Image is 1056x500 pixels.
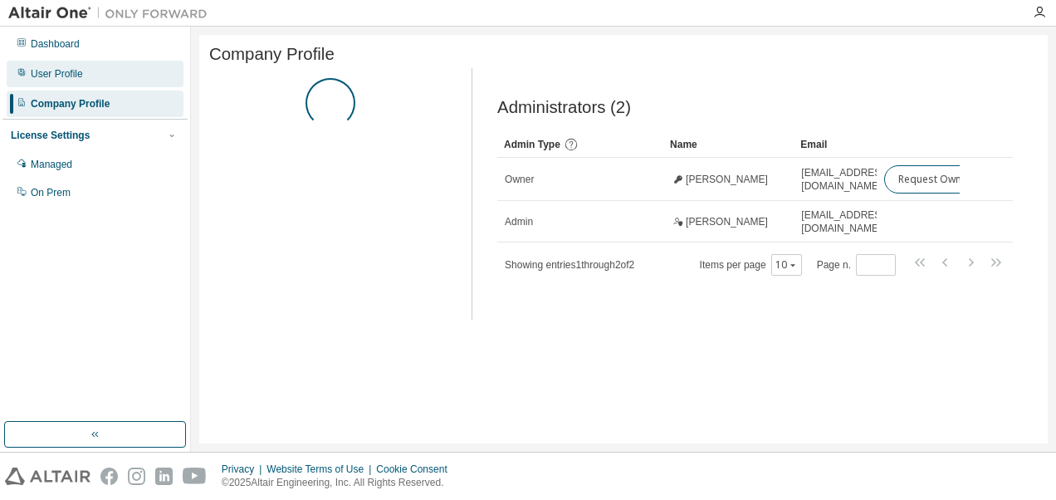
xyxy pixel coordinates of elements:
[497,98,631,117] span: Administrators (2)
[31,97,110,110] div: Company Profile
[31,37,80,51] div: Dashboard
[686,215,768,228] span: [PERSON_NAME]
[222,463,266,476] div: Privacy
[670,131,787,158] div: Name
[801,166,890,193] span: [EMAIL_ADDRESS][DOMAIN_NAME]
[775,258,798,272] button: 10
[505,173,534,186] span: Owner
[801,208,890,235] span: [EMAIL_ADDRESS][DOMAIN_NAME]
[31,186,71,199] div: On Prem
[505,259,634,271] span: Showing entries 1 through 2 of 2
[266,463,376,476] div: Website Terms of Use
[100,468,118,485] img: facebook.svg
[505,215,533,228] span: Admin
[209,45,335,64] span: Company Profile
[5,468,90,485] img: altair_logo.svg
[31,67,83,81] div: User Profile
[128,468,145,485] img: instagram.svg
[800,131,870,158] div: Email
[155,468,173,485] img: linkedin.svg
[504,139,560,150] span: Admin Type
[686,173,768,186] span: [PERSON_NAME]
[8,5,216,22] img: Altair One
[884,165,1024,194] button: Request Owner Change
[31,158,72,171] div: Managed
[222,476,457,490] p: © 2025 Altair Engineering, Inc. All Rights Reserved.
[817,254,896,276] span: Page n.
[700,254,802,276] span: Items per page
[183,468,207,485] img: youtube.svg
[11,129,90,142] div: License Settings
[376,463,457,476] div: Cookie Consent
